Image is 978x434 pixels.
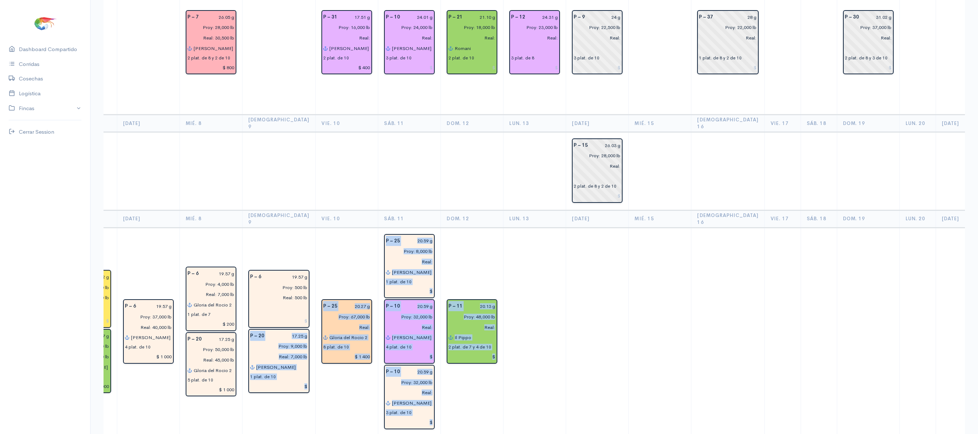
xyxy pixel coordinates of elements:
[503,114,566,132] th: Lun. 13
[381,22,433,33] input: estimadas
[699,55,742,61] div: 1 plat. de 8 y 2 de 10
[183,268,203,279] div: P – 6
[569,33,621,43] input: pescadas
[936,114,972,132] th: [DATE]
[404,236,433,246] input: g
[186,267,236,331] div: Piscina: 6 Peso: 19.57 g Libras Proy: 4,000 lb Libras Reales: 7,000 lb Rendimiento: 175.0% Empaca...
[441,210,503,228] th: Dom. 12
[187,319,235,329] input: $
[448,344,491,350] div: 2 plat. de 7 y 4 de 10
[503,210,566,228] th: Lun. 13
[319,33,370,43] input: pescadas
[507,12,530,22] div: P – 12
[511,55,534,61] div: 3 plat. de 8
[186,332,236,397] div: Piscina: 20 Peso: 17.25 g Libras Proy: 50,000 lb Libras Reales: 45,000 lb Rendimiento: 90.0% Empa...
[121,301,140,312] div: P – 6
[319,312,370,322] input: estimadas
[386,62,433,73] input: $
[319,12,342,22] div: P – 31
[183,344,235,355] input: estimadas
[695,22,757,33] input: estimadas
[467,301,496,312] input: g
[837,114,900,132] th: Dom. 19
[507,33,558,43] input: pescadas
[386,279,412,285] div: 1 plat. de 10
[386,417,433,427] input: $
[250,381,308,392] input: $
[323,344,349,350] div: 8 plat. de 10
[183,22,235,33] input: estimadas
[250,374,276,380] div: 1 plat. de 10
[381,236,404,246] div: P – 25
[117,114,180,132] th: [DATE]
[569,151,621,161] input: estimadas
[378,114,441,132] th: Sáb. 11
[381,322,433,333] input: pescadas
[321,299,372,364] div: Piscina: 25 Peso: 20.27 g Libras Proy: 67,000 lb Empacadora: Cofimar Gabarra: Gloria del Rocio 2 ...
[269,331,308,341] input: g
[60,270,111,328] div: Piscina: 13 Peso: 28.02 g Libras Proy: 500 lb Libras Reales: 500 lb Rendimiento: 100.0% Empacador...
[381,256,433,267] input: pescadas
[187,377,213,383] div: 5 plat. de 10
[386,55,412,61] div: 3 plat. de 10
[246,341,308,351] input: estimadas
[900,114,936,132] th: Lun. 20
[384,10,435,75] div: Piscina: 10 Peso: 24.01 g Libras Proy: 24,000 lb Empacadora: Songa Gabarra: Shakira 2 Plataformas...
[444,322,496,333] input: pescadas
[574,55,599,61] div: 3 plat. de 10
[183,355,235,365] input: pescadas
[569,22,621,33] input: estimadas
[566,114,629,132] th: [DATE]
[900,210,936,228] th: Lun. 20
[266,272,308,282] input: g
[381,388,433,398] input: pescadas
[444,12,467,22] div: P – 21
[845,55,888,61] div: 2 plat. de 8 y 3 de 10
[840,22,892,33] input: estimadas
[381,367,404,377] div: P – 10
[246,282,308,293] input: estimadas
[695,33,757,43] input: pescadas
[123,299,174,364] div: Piscina: 6 Peso: 19.57 g Libras Proy: 37,000 lb Libras Reales: 40,000 lb Rendimiento: 108.1% Empa...
[511,62,558,73] input: $
[183,289,235,300] input: pescadas
[125,351,172,362] input: $
[60,329,111,393] div: Piscina: 6 Peso: 19.57 g Libras Proy: 43,000 lb Libras Reales: 47,600 lb Rendimiento: 110.7% Empa...
[572,138,623,203] div: Piscina: 15 Peso: 26.03 g Libras Proy: 28,000 lb Empacadora: Sin asignar Plataformas: 2 plat. de ...
[384,365,435,429] div: Piscina: 10 Peso: 20.59 g Libras Proy: 32,000 lb Empacadora: Ceaexport Gabarra: Renata Plataforma...
[530,12,558,22] input: g
[242,210,316,228] th: [DEMOGRAPHIC_DATA] 9
[444,312,496,322] input: estimadas
[342,12,370,22] input: g
[183,279,235,289] input: estimadas
[837,210,900,228] th: Dom. 19
[840,33,892,43] input: pescadas
[323,55,349,61] div: 2 plat. de 10
[569,161,621,171] input: pescadas
[840,12,863,22] div: P – 30
[589,12,621,22] input: g
[444,22,496,33] input: estimadas
[319,301,342,312] div: P – 25
[695,12,717,22] div: P – 37
[629,210,691,228] th: Mié. 15
[386,351,433,362] input: $
[509,10,560,75] div: Piscina: 12 Peso: 24.31 g Libras Proy: 23,000 lb Empacadora: Songa Plataformas: 3 plat. de 8
[378,210,441,228] th: Sáb. 11
[180,210,242,228] th: Mié. 8
[404,12,433,22] input: g
[444,33,496,43] input: pescadas
[592,140,621,151] input: g
[386,409,412,416] div: 3 plat. de 10
[203,12,235,22] input: g
[248,270,310,328] div: Piscina: 6 Peso: 19.57 g Libras Proy: 500 lb Libras Reales: 500 lb Rendimiento: 100.0% Empacadora...
[507,22,558,33] input: estimadas
[843,10,894,75] div: Piscina: 30 Peso: 31.02 g Libras Proy: 37,000 lb Empacadora: Sin asignar Plataformas: 2 plat. de ...
[121,322,172,333] input: pescadas
[186,10,236,75] div: Piscina: 7 Peso: 26.05 g Libras Proy: 28,000 lb Libras Reales: 30,500 lb Rendimiento: 108.9% Empa...
[386,344,412,350] div: 4 plat. de 10
[250,316,308,326] input: $
[117,210,180,228] th: [DATE]
[447,299,497,364] div: Piscina: 11 Peso: 20.13 g Libras Proy: 48,000 lb Empacadora: Expotuna Gabarra: Il Pippo Plataform...
[566,210,629,228] th: [DATE]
